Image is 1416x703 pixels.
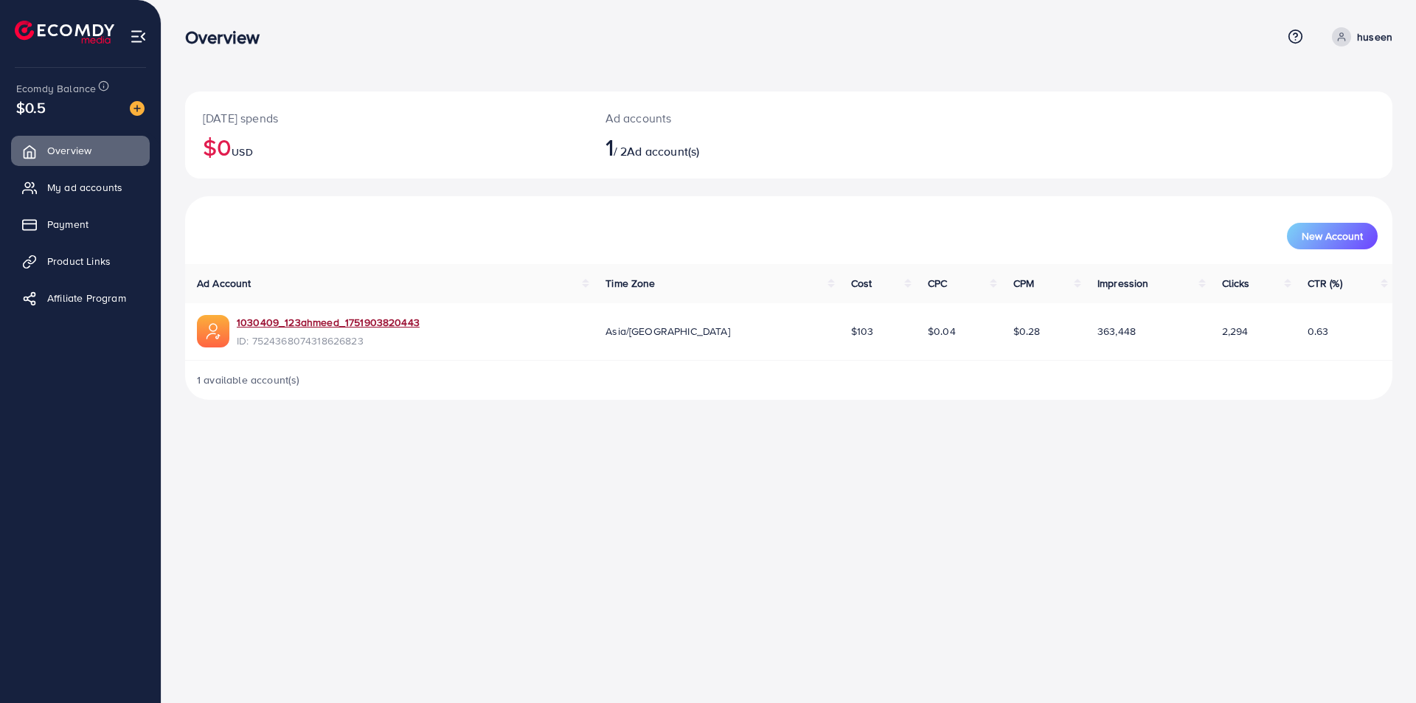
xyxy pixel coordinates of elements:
[605,109,872,127] p: Ad accounts
[1326,27,1392,46] a: huseen
[232,145,252,159] span: USD
[16,97,46,118] span: $0.5
[47,217,88,232] span: Payment
[1222,324,1249,339] span: 2,294
[1353,637,1405,692] iframe: Chat
[1308,324,1329,339] span: 0.63
[1302,231,1363,241] span: New Account
[47,180,122,195] span: My ad accounts
[627,143,699,159] span: Ad account(s)
[1357,28,1392,46] p: huseen
[11,136,150,165] a: Overview
[197,276,251,291] span: Ad Account
[605,324,730,339] span: Asia/[GEOGRAPHIC_DATA]
[1013,276,1034,291] span: CPM
[11,283,150,313] a: Affiliate Program
[1308,276,1342,291] span: CTR (%)
[197,315,229,347] img: ic-ads-acc.e4c84228.svg
[11,246,150,276] a: Product Links
[11,209,150,239] a: Payment
[185,27,271,48] h3: Overview
[1222,276,1250,291] span: Clicks
[203,133,570,161] h2: $0
[47,291,126,305] span: Affiliate Program
[851,276,872,291] span: Cost
[1097,276,1149,291] span: Impression
[47,143,91,158] span: Overview
[47,254,111,269] span: Product Links
[605,133,872,161] h2: / 2
[237,315,420,330] a: 1030409_123ahmeed_1751903820443
[15,21,114,44] img: logo
[11,173,150,202] a: My ad accounts
[928,324,956,339] span: $0.04
[197,373,300,387] span: 1 available account(s)
[237,333,420,348] span: ID: 7524368074318626823
[16,81,96,96] span: Ecomdy Balance
[851,324,874,339] span: $103
[605,276,655,291] span: Time Zone
[1287,223,1378,249] button: New Account
[605,130,614,164] span: 1
[130,28,147,45] img: menu
[203,109,570,127] p: [DATE] spends
[928,276,947,291] span: CPC
[1097,324,1136,339] span: 363,448
[1013,324,1041,339] span: $0.28
[130,101,145,116] img: image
